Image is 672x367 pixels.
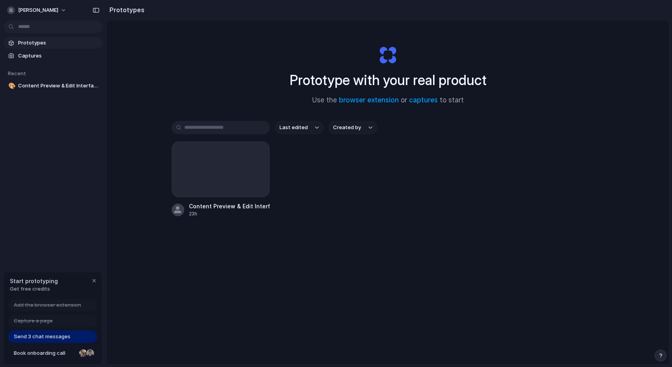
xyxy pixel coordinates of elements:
[18,52,99,60] span: Captures
[328,121,377,134] button: Created by
[4,37,102,49] a: Prototypes
[14,349,76,357] span: Book onboarding call
[85,348,95,358] div: Christian Iacullo
[14,301,81,309] span: Add the browser extension
[8,70,26,76] span: Recent
[312,95,464,106] span: Use the or to start
[10,285,58,293] span: Get free credits
[189,210,270,217] div: 23h
[14,317,53,325] span: Capture a page
[78,348,88,358] div: Nicole Kubica
[172,141,270,217] a: Content Preview & Edit Interface23h
[280,124,308,132] span: Last edited
[18,39,99,47] span: Prototypes
[8,347,97,360] a: Book onboarding call
[409,96,438,104] a: captures
[7,82,15,90] button: 🎨
[8,82,14,91] div: 🎨
[10,277,58,285] span: Start prototyping
[18,6,58,14] span: [PERSON_NAME]
[189,202,270,210] div: Content Preview & Edit Interface
[275,121,324,134] button: Last edited
[14,333,70,341] span: Send 3 chat messages
[4,4,70,17] button: [PERSON_NAME]
[290,70,487,91] h1: Prototype with your real product
[106,5,144,15] h2: Prototypes
[339,96,399,104] a: browser extension
[4,50,102,62] a: Captures
[333,124,361,132] span: Created by
[4,80,102,92] a: 🎨Content Preview & Edit Interface
[18,82,99,90] span: Content Preview & Edit Interface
